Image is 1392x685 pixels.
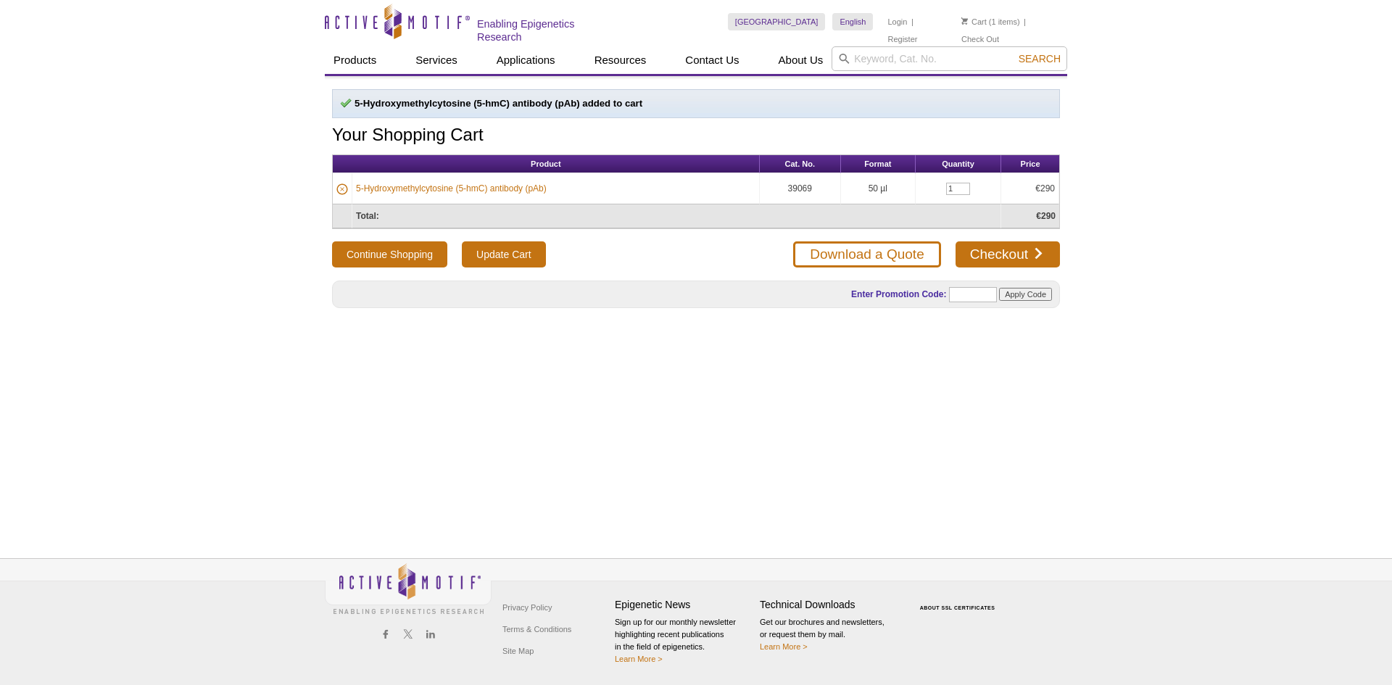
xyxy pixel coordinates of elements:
li: | [911,13,913,30]
strong: €290 [1036,211,1056,221]
a: About Us [770,46,832,74]
a: [GEOGRAPHIC_DATA] [728,13,826,30]
a: Cart [961,17,987,27]
strong: Total: [356,211,379,221]
a: Checkout [956,241,1060,267]
input: Apply Code [999,288,1052,301]
a: Resources [586,46,655,74]
a: Applications [488,46,564,74]
p: Sign up for our monthly newsletter highlighting recent publications in the field of epigenetics. [615,616,753,665]
span: Cat. No. [784,159,815,168]
li: | [1024,13,1026,30]
p: 5-Hydroxymethylcytosine (5-hmC) antibody (pAb) added to cart [340,97,1052,110]
span: Quantity [942,159,974,168]
a: 5-Hydroxymethylcytosine (5-hmC) antibody (pAb) [356,182,547,195]
h4: Epigenetic News [615,599,753,611]
a: Contact Us [676,46,747,74]
a: Terms & Conditions [499,618,575,640]
h2: Enabling Epigenetics Research [477,17,621,43]
a: Privacy Policy [499,597,555,618]
img: Your Cart [961,17,968,25]
span: Price [1021,159,1040,168]
table: Click to Verify - This site chose Symantec SSL for secure e-commerce and confidential communicati... [905,584,1014,616]
a: Services [407,46,466,74]
input: Update Cart [462,241,545,267]
li: (1 items) [961,13,1020,30]
img: Active Motif, [325,559,492,618]
p: Get our brochures and newsletters, or request them by mail. [760,616,898,653]
a: Products [325,46,385,74]
button: Search [1014,52,1065,65]
h1: Your Shopping Cart [332,125,1060,146]
a: Learn More > [760,642,808,651]
a: ABOUT SSL CERTIFICATES [920,605,995,610]
h4: Technical Downloads [760,599,898,611]
td: 39069 [760,173,841,204]
button: Continue Shopping [332,241,447,267]
td: €290 [1001,173,1059,204]
td: 50 µl [841,173,916,204]
input: Keyword, Cat. No. [832,46,1067,71]
a: Login [887,17,907,27]
a: English [832,13,873,30]
span: Format [864,159,891,168]
a: Register [887,34,917,44]
a: Check Out [961,34,999,44]
a: Learn More > [615,655,663,663]
a: Site Map [499,640,537,662]
label: Enter Promotion Code: [850,289,946,299]
a: Download a Quote [793,241,940,267]
span: Search [1019,53,1061,65]
span: Product [531,159,561,168]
